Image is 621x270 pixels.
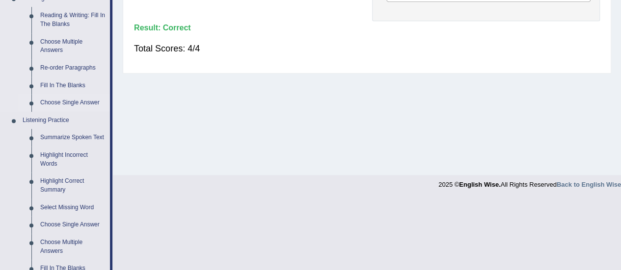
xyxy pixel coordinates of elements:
[134,37,600,60] div: Total Scores: 4/4
[36,199,110,217] a: Select Missing Word
[36,172,110,198] a: Highlight Correct Summary
[36,216,110,234] a: Choose Single Answer
[36,7,110,33] a: Reading & Writing: Fill In The Blanks
[36,33,110,59] a: Choose Multiple Answers
[36,77,110,95] a: Fill In The Blanks
[36,129,110,147] a: Summarize Spoken Text
[36,147,110,172] a: Highlight Incorrect Words
[459,181,500,188] strong: English Wise.
[557,181,621,188] a: Back to English Wise
[134,24,600,32] h4: Result:
[36,94,110,112] a: Choose Single Answer
[18,112,110,129] a: Listening Practice
[36,234,110,260] a: Choose Multiple Answers
[438,175,621,189] div: 2025 © All Rights Reserved
[36,59,110,77] a: Re-order Paragraphs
